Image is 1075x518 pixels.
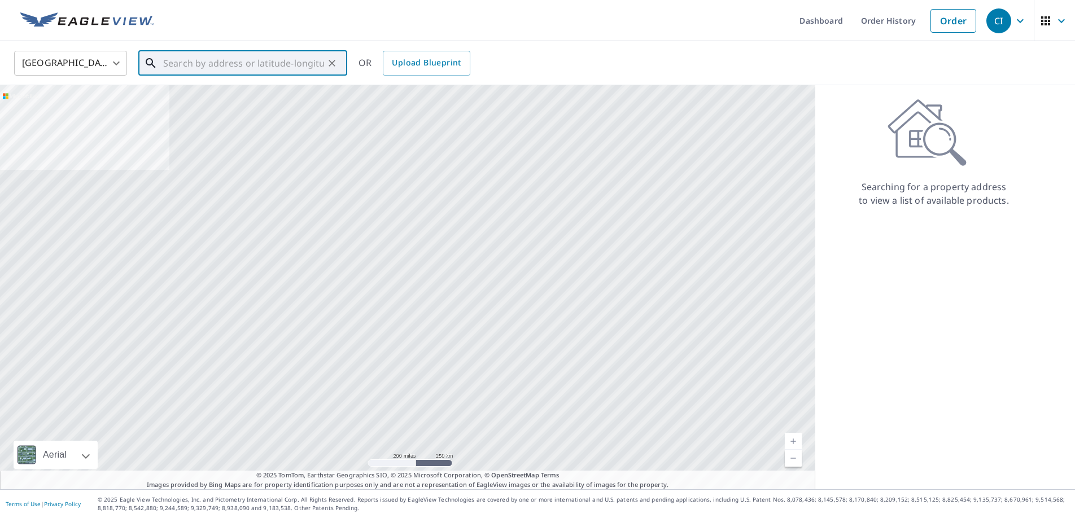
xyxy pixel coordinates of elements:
[14,441,98,469] div: Aerial
[14,47,127,79] div: [GEOGRAPHIC_DATA]
[163,47,324,79] input: Search by address or latitude-longitude
[383,51,470,76] a: Upload Blueprint
[6,501,81,507] p: |
[392,56,461,70] span: Upload Blueprint
[20,12,154,29] img: EV Logo
[541,471,560,479] a: Terms
[785,450,802,467] a: Current Level 5, Zoom Out
[40,441,70,469] div: Aerial
[858,180,1010,207] p: Searching for a property address to view a list of available products.
[98,495,1069,512] p: © 2025 Eagle View Technologies, Inc. and Pictometry International Corp. All Rights Reserved. Repo...
[44,500,81,508] a: Privacy Policy
[256,471,560,480] span: © 2025 TomTom, Earthstar Geographics SIO, © 2025 Microsoft Corporation, ©
[324,55,340,71] button: Clear
[930,9,976,33] a: Order
[986,8,1011,33] div: CI
[6,500,41,508] a: Terms of Use
[785,433,802,450] a: Current Level 5, Zoom In
[359,51,470,76] div: OR
[491,471,539,479] a: OpenStreetMap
